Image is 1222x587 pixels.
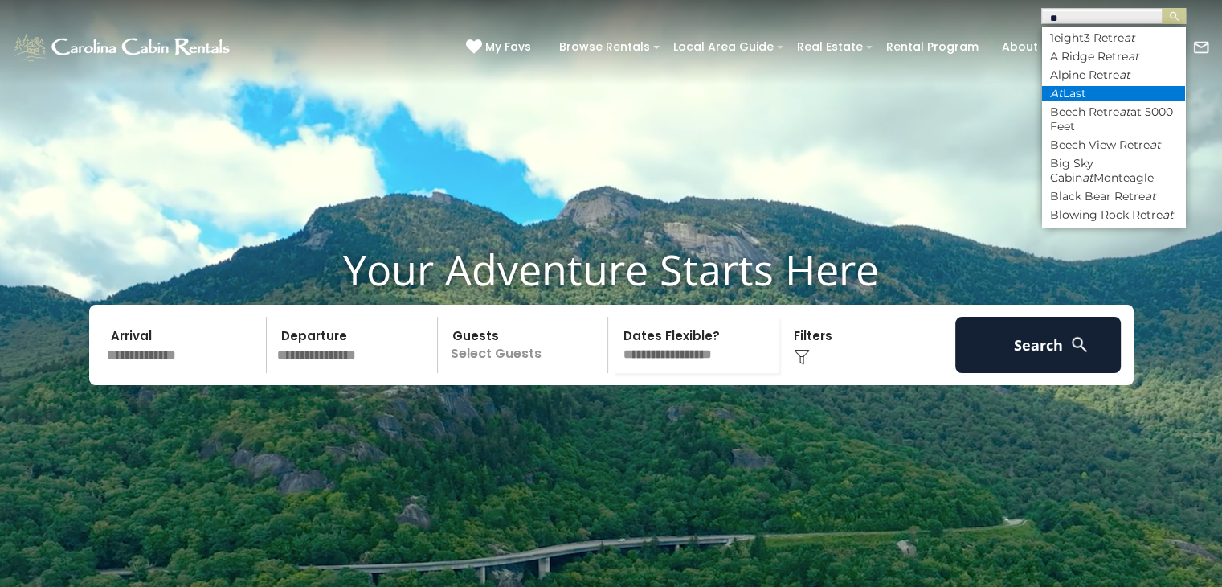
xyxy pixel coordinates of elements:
img: mail-regular-white.png [1192,39,1210,56]
em: at [1128,49,1139,64]
em: at [1145,189,1156,203]
li: Last [1042,86,1185,101]
img: White-1-1-2.png [12,31,235,64]
a: Real Estate [789,35,871,60]
span: My Favs [485,39,531,55]
p: Select Guests [443,317,608,373]
a: Browse Rentals [551,35,658,60]
li: 1eight3 Retre [1042,31,1185,45]
em: at [1082,170,1093,185]
a: About [994,35,1046,60]
em: at [1163,207,1174,222]
em: at [1124,31,1135,45]
li: Alpine Retre [1042,68,1185,82]
em: at [1119,105,1130,119]
li: Blue Ridge Retre [1042,226,1185,240]
li: Black Bear Retre [1042,189,1185,203]
h1: Your Adventure Starts Here [12,244,1210,294]
li: Big Sky Cabin Monteagle [1042,156,1185,185]
em: At [1050,86,1063,101]
a: Local Area Guide [665,35,782,60]
li: Beech Retre at 5000 Feet [1042,105,1185,133]
em: at [1119,68,1130,82]
a: Rental Program [878,35,987,60]
li: Beech View Retre [1042,138,1185,152]
li: A Ridge Retre [1042,49,1185,64]
em: at [1150,138,1161,152]
button: Search [955,317,1122,373]
img: search-regular-white.png [1069,335,1089,355]
li: Blowing Rock Retre [1042,207,1185,222]
img: filter--v1.png [794,349,810,365]
a: My Favs [466,39,535,56]
em: at [1146,226,1157,240]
